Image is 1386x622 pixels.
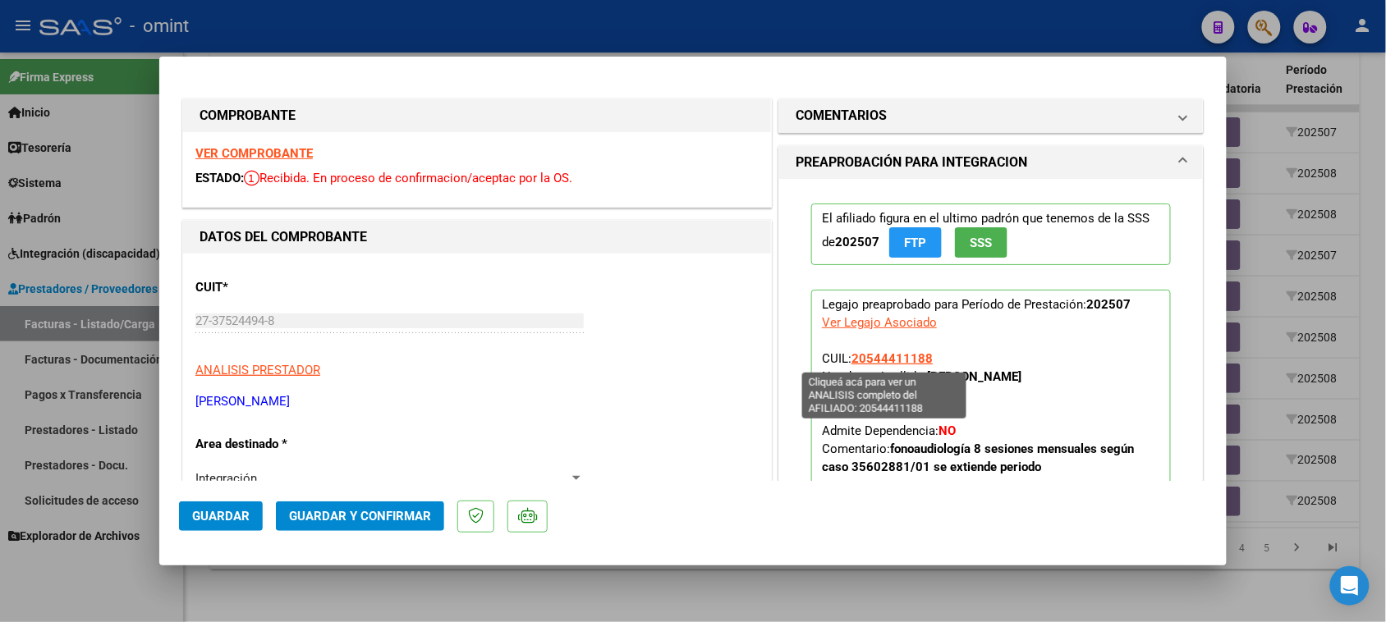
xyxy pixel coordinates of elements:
strong: DATOS DEL COMPROBANTE [200,229,367,245]
strong: [PERSON_NAME] [927,369,1021,384]
div: Ver Legajo Asociado [822,313,937,332]
p: [PERSON_NAME] [195,392,759,411]
button: Guardar y Confirmar [276,501,444,531]
p: Area destinado * [195,435,365,454]
strong: 202507 [835,235,879,249]
div: PREAPROBACIÓN PARA INTEGRACION [779,179,1203,564]
strong: COMPROBANTE [200,107,296,123]
span: 20544411188 [851,351,933,366]
span: Guardar [192,509,250,524]
h1: COMENTARIOS [796,106,887,126]
div: Open Intercom Messenger [1330,566,1370,606]
p: Legajo preaprobado para Período de Prestación: [811,290,1171,526]
strong: 202507 [1086,297,1131,312]
p: El afiliado figura en el ultimo padrón que tenemos de la SSS de [811,204,1171,265]
span: CUIL: Nombre y Apellido: Período Desde: Período Hasta: Admite Dependencia: [822,351,1134,474]
p: CUIT [195,278,365,297]
strong: fonoaudiología 8 sesiones mensuales según caso 35602881/01 se extiende periodo [822,441,1134,474]
mat-expansion-panel-header: PREAPROBACIÓN PARA INTEGRACION [779,146,1203,179]
strong: 202501 [906,387,950,402]
strong: 202512 [904,405,948,420]
span: Comentario: [822,441,1134,474]
span: Guardar y Confirmar [289,509,431,524]
a: VER COMPROBANTE [195,146,313,161]
span: FTP [905,236,927,250]
span: SSS [971,236,993,250]
button: Guardar [179,501,263,531]
button: FTP [889,227,942,258]
mat-expansion-panel-header: COMENTARIOS [779,99,1203,132]
span: Integración [195,471,257,486]
span: Recibida. En proceso de confirmacion/aceptac por la OS. [244,171,572,185]
h1: PREAPROBACIÓN PARA INTEGRACION [796,153,1027,172]
span: ANALISIS PRESTADOR [195,363,320,377]
strong: NO [939,423,956,438]
button: SSS [955,227,1007,258]
span: ESTADO: [195,171,244,185]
